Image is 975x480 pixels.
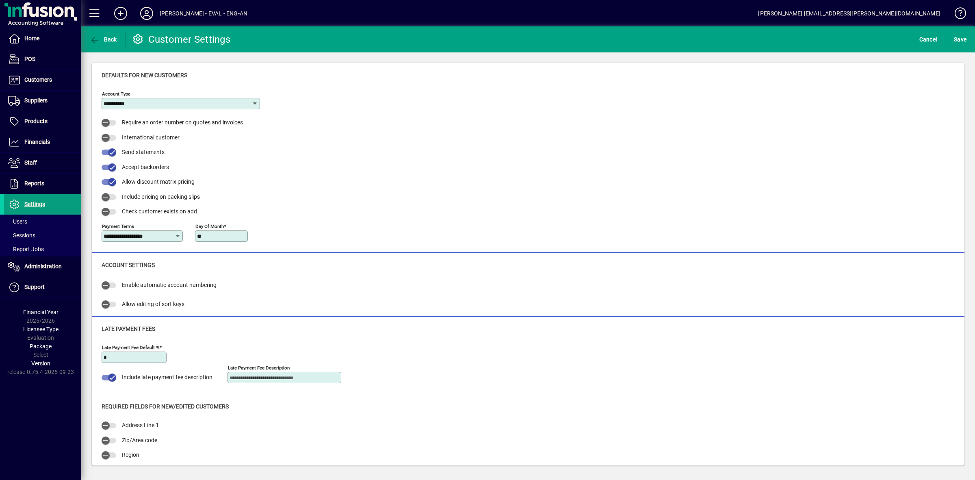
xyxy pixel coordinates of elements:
[4,215,81,228] a: Users
[917,32,939,47] button: Cancel
[90,36,117,43] span: Back
[24,201,45,207] span: Settings
[954,33,966,46] span: ave
[102,72,187,78] span: Defaults for new customers
[4,28,81,49] a: Home
[102,91,130,97] mat-label: Account Type
[24,97,48,104] span: Suppliers
[8,218,27,225] span: Users
[102,262,155,268] span: Account settings
[758,7,940,20] div: [PERSON_NAME] [EMAIL_ADDRESS][PERSON_NAME][DOMAIN_NAME]
[122,149,165,155] span: Send statements
[952,32,968,47] button: Save
[4,49,81,70] a: POS
[122,164,169,170] span: Accept backorders
[4,242,81,256] a: Report Jobs
[24,35,39,41] span: Home
[4,256,81,277] a: Administration
[4,174,81,194] a: Reports
[195,223,224,229] mat-label: Day of month
[122,193,200,200] span: Include pricing on packing slips
[4,91,81,111] a: Suppliers
[122,208,197,215] span: Check customer exists on add
[122,282,217,288] span: Enable automatic account numbering
[8,246,44,252] span: Report Jobs
[949,2,965,28] a: Knowledge Base
[108,6,134,21] button: Add
[102,326,155,332] span: Late payment fees
[122,452,139,458] span: Region
[122,437,157,443] span: Zip/Area code
[122,119,243,126] span: Require an order number on quotes and invoices
[4,132,81,152] a: Financials
[23,309,58,315] span: Financial Year
[8,232,35,239] span: Sessions
[24,76,52,83] span: Customers
[23,326,58,332] span: Licensee Type
[122,134,180,141] span: International customer
[122,374,212,380] span: Include late payment fee description
[102,403,229,410] span: Required Fields For New/Edited Customers
[919,33,937,46] span: Cancel
[24,180,44,187] span: Reports
[24,263,62,269] span: Administration
[160,7,247,20] div: [PERSON_NAME] - EVAL - ENG-AN
[102,345,159,350] mat-label: Late payment fee default %
[24,159,37,166] span: Staff
[31,360,50,367] span: Version
[4,70,81,90] a: Customers
[24,139,50,145] span: Financials
[24,118,48,124] span: Products
[122,422,159,428] span: Address Line 1
[122,301,184,307] span: Allow editing of sort keys
[24,284,45,290] span: Support
[228,365,290,371] mat-label: Late payment fee description
[954,36,957,43] span: S
[4,153,81,173] a: Staff
[4,277,81,298] a: Support
[102,223,134,229] mat-label: Payment terms
[4,111,81,132] a: Products
[134,6,160,21] button: Profile
[88,32,119,47] button: Back
[81,32,126,47] app-page-header-button: Back
[24,56,35,62] span: POS
[132,33,230,46] div: Customer Settings
[122,178,195,185] span: Allow discount matrix pricing
[4,228,81,242] a: Sessions
[30,343,52,350] span: Package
